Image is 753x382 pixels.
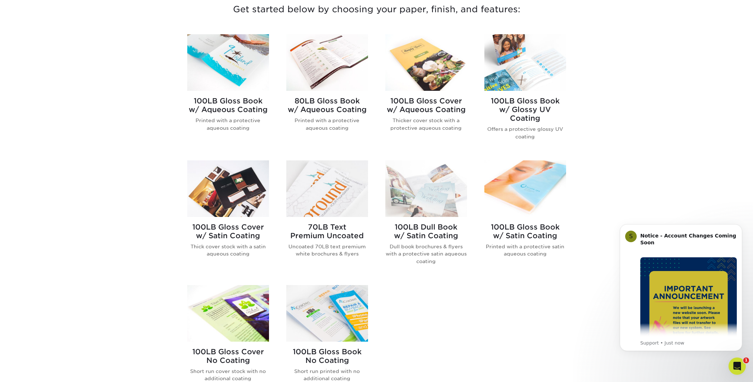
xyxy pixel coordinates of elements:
a: 100LB Gloss Book<br/>w/ Aqueous Coating Brochures & Flyers 100LB Gloss Bookw/ Aqueous Coating Pri... [187,34,269,152]
a: 100LB Gloss Book<br/>w/ Satin Coating Brochures & Flyers 100LB Gloss Bookw/ Satin Coating Printed... [484,160,566,276]
p: Thicker cover stock with a protective aqueous coating [385,117,467,132]
img: 100LB Gloss Cover<br/>w/ Satin Coating Brochures & Flyers [187,160,269,217]
a: 100LB Dull Book<br/>w/ Satin Coating Brochures & Flyers 100LB Dull Bookw/ Satin Coating Dull book... [385,160,467,276]
img: 100LB Gloss Cover<br/>No Coating Brochures & Flyers [187,285,269,342]
p: Printed with a protective satin aqueous coating [484,243,566,258]
a: 70LB Text<br/>Premium Uncoated Brochures & Flyers 70LB TextPremium Uncoated Uncoated 70LB text pr... [286,160,368,276]
a: 100LB Gloss Cover<br/>w/ Satin Coating Brochures & Flyers 100LB Gloss Coverw/ Satin Coating Thick... [187,160,269,276]
h2: 100LB Gloss Book w/ Glossy UV Coating [484,97,566,123]
h2: 100LB Gloss Book No Coating [286,347,368,365]
a: 100LB Gloss Book<br/>w/ Glossy UV Coating Brochures & Flyers 100LB Gloss Bookw/ Glossy UV Coating... [484,34,566,152]
p: Offers a protective glossy UV coating [484,125,566,140]
h2: 100LB Gloss Cover No Coating [187,347,269,365]
iframe: Intercom notifications message [609,213,753,363]
img: 100LB Gloss Book<br/>w/ Glossy UV Coating Brochures & Flyers [484,34,566,91]
img: 70LB Text<br/>Premium Uncoated Brochures & Flyers [286,160,368,217]
p: Uncoated 70LB text premium white brochures & flyers [286,243,368,258]
h2: 100LB Dull Book w/ Satin Coating [385,223,467,240]
img: 100LB Gloss Book<br/>No Coating Brochures & Flyers [286,285,368,342]
p: Printed with a protective aqueous coating [187,117,269,132]
h2: 80LB Gloss Book w/ Aqueous Coating [286,97,368,114]
h2: 70LB Text Premium Uncoated [286,223,368,240]
h2: 100LB Gloss Book w/ Satin Coating [484,223,566,240]
p: Printed with a protective aqueous coating [286,117,368,132]
img: 100LB Gloss Book<br/>w/ Satin Coating Brochures & Flyers [484,160,566,217]
h2: 100LB Gloss Cover w/ Satin Coating [187,223,269,240]
iframe: Intercom live chat [729,357,746,375]
p: Thick cover stock with a satin aqueous coating [187,243,269,258]
img: 100LB Dull Book<br/>w/ Satin Coating Brochures & Flyers [385,160,467,217]
a: 80LB Gloss Book<br/>w/ Aqueous Coating Brochures & Flyers 80LB Gloss Bookw/ Aqueous Coating Print... [286,34,368,152]
a: 100LB Gloss Cover<br/>w/ Aqueous Coating Brochures & Flyers 100LB Gloss Coverw/ Aqueous Coating T... [385,34,467,152]
img: 100LB Gloss Book<br/>w/ Aqueous Coating Brochures & Flyers [187,34,269,91]
img: 80LB Gloss Book<br/>w/ Aqueous Coating Brochures & Flyers [286,34,368,91]
h2: 100LB Gloss Cover w/ Aqueous Coating [385,97,467,114]
img: 100LB Gloss Cover<br/>w/ Aqueous Coating Brochures & Flyers [385,34,467,91]
h2: 100LB Gloss Book w/ Aqueous Coating [187,97,269,114]
p: Dull book brochures & flyers with a protective satin aqueous coating [385,243,467,265]
iframe: Google Customer Reviews [2,360,61,379]
span: 1 [743,357,749,363]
